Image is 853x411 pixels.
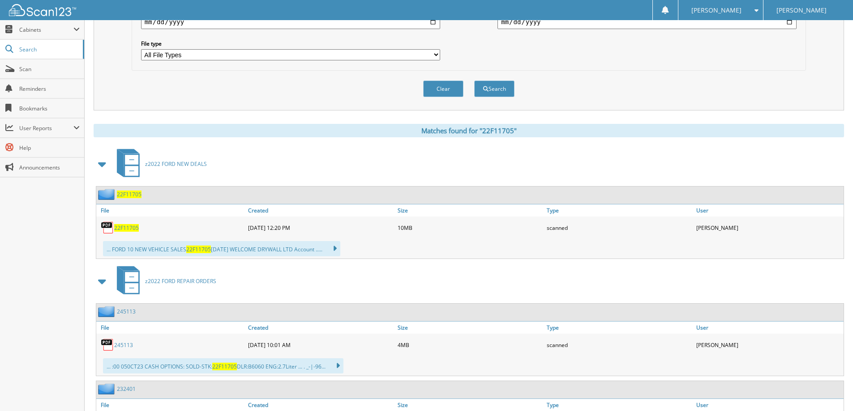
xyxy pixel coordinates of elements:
div: ... FORD 10 NEW VEHICLE SALES [DATE] WELCOME DRYWALL LTD Account ..... [103,241,340,256]
img: PDF.png [101,338,114,352]
a: User [694,322,844,334]
a: Created [246,322,395,334]
span: [PERSON_NAME] [776,8,827,13]
div: Matches found for "22F11705" [94,124,844,137]
a: Size [395,399,545,411]
a: Size [395,322,545,334]
a: z2022 FORD NEW DEALS [111,146,207,182]
span: Search [19,46,78,53]
a: Size [395,204,545,216]
a: Type [544,322,694,334]
a: File [96,204,246,216]
div: scanned [544,219,694,237]
span: z2022 FORD REPAIR ORDERS [145,277,216,285]
span: Help [19,144,80,152]
span: User Reports [19,124,73,132]
a: 245113 [114,341,133,349]
img: folder2.png [98,306,117,317]
a: Created [246,399,395,411]
button: Clear [423,81,463,97]
a: 232401 [117,385,136,393]
a: 22F11705 [117,191,141,198]
button: Search [474,81,514,97]
a: Type [544,399,694,411]
span: Reminders [19,85,80,93]
span: 22F11705 [212,363,237,370]
a: User [694,204,844,216]
a: 245113 [117,308,136,315]
div: 10MB [395,219,545,237]
label: File type [141,40,440,47]
a: Type [544,204,694,216]
a: File [96,399,246,411]
a: z2022 FORD REPAIR ORDERS [111,263,216,299]
div: [PERSON_NAME] [694,336,844,354]
div: [DATE] 10:01 AM [246,336,395,354]
span: Scan [19,65,80,73]
div: ... :00 050CT23 CASH OPTIONS: SOLD-STK: DLR:B6060 ENG:2.7Liter ... . _-|-96... [103,358,343,373]
div: scanned [544,336,694,354]
div: [PERSON_NAME] [694,219,844,237]
span: Bookmarks [19,105,80,112]
span: Announcements [19,164,80,171]
div: 4MB [395,336,545,354]
span: [PERSON_NAME] [691,8,742,13]
a: File [96,322,246,334]
a: 22F11705 [114,224,139,232]
iframe: Chat Widget [808,368,853,411]
input: end [497,15,797,29]
img: folder2.png [98,189,117,200]
a: Created [246,204,395,216]
img: PDF.png [101,221,114,234]
input: start [141,15,440,29]
a: User [694,399,844,411]
span: 22F11705 [186,246,211,253]
img: folder2.png [98,383,117,394]
img: scan123-logo-white.svg [9,4,76,16]
span: Cabinets [19,26,73,34]
span: z2022 FORD NEW DEALS [145,160,207,168]
div: [DATE] 12:20 PM [246,219,395,237]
